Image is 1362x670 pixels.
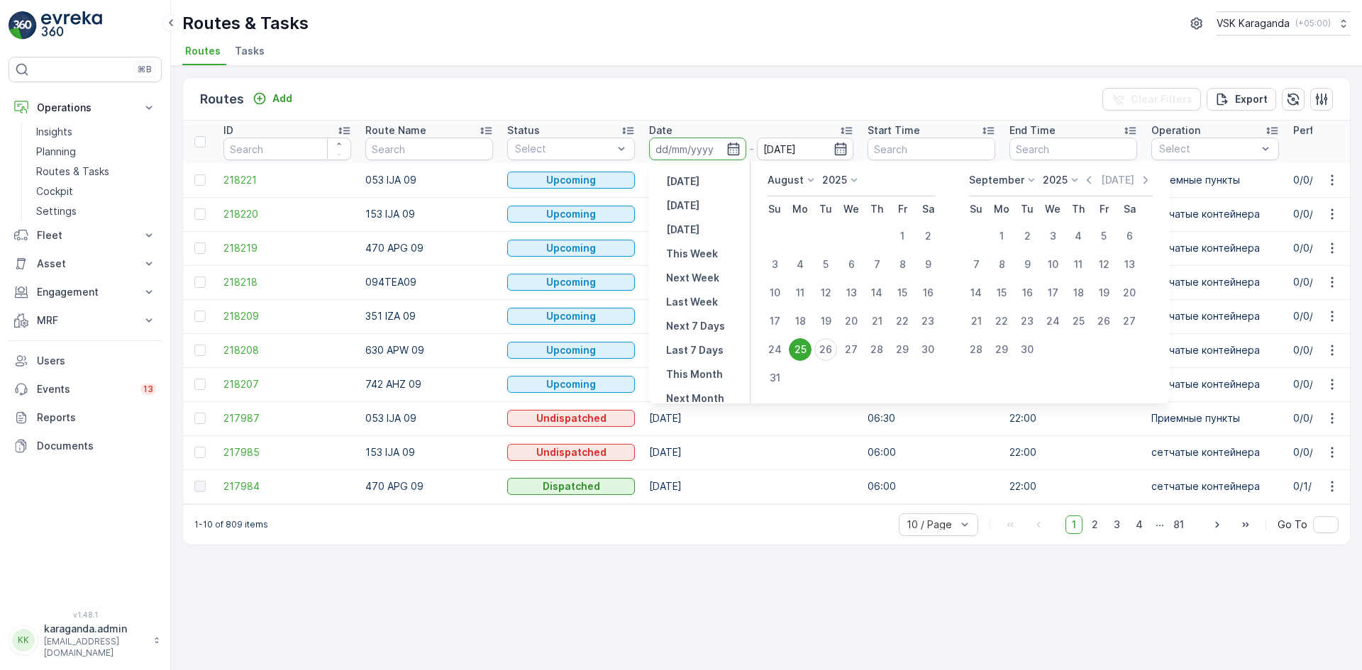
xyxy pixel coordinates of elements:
div: Toggle Row Selected [194,208,206,220]
th: Friday [1091,196,1117,222]
a: Documents [9,432,162,460]
p: This Month [666,367,723,381]
td: [DATE] [642,469,860,503]
p: Status [507,123,540,138]
div: 19 [814,310,837,333]
td: 470 APG 09 [358,231,500,265]
span: 217984 [223,479,351,493]
span: 218221 [223,173,351,187]
p: Dispatched [543,479,600,493]
p: September [969,173,1024,187]
th: Sunday [762,196,787,222]
div: 28 [965,338,987,361]
p: Routes & Tasks [182,12,309,35]
span: 218219 [223,241,351,255]
button: Upcoming [507,308,635,325]
div: 26 [814,338,837,361]
div: 21 [965,310,987,333]
div: 31 [763,367,786,389]
div: 1 [891,225,914,247]
button: Upcoming [507,274,635,291]
div: 13 [840,281,863,304]
td: сетчатыe контейнера [1144,469,1286,503]
img: logo [9,11,37,40]
button: Next 7 Days [660,318,731,335]
button: Next Week [660,269,725,286]
td: 06:00 [860,435,1002,469]
p: Fleet [37,228,133,242]
p: Upcoming [546,343,596,357]
button: This Month [660,366,729,383]
div: Toggle Row Selected [194,174,206,186]
div: 11 [1067,253,1090,276]
div: 12 [814,281,837,304]
button: Next Month [660,390,730,407]
td: [DATE] [642,299,860,333]
button: Upcoming [507,342,635,359]
p: End Time [1009,123,1056,138]
td: сетчатыe контейнера [1144,265,1286,299]
td: [DATE] [642,401,860,435]
p: Clear Filters [1131,92,1192,106]
div: 7 [965,253,987,276]
div: 5 [1092,225,1115,247]
span: Tasks [235,44,265,58]
button: MRF [9,306,162,335]
th: Friday [890,196,915,222]
td: [DATE] [642,333,860,367]
p: [DATE] [1101,173,1134,187]
td: 351 IZA 09 [358,299,500,333]
p: ( +05:00 ) [1295,18,1331,29]
p: Events [37,382,132,396]
td: [DATE] [642,265,860,299]
div: 25 [1067,310,1090,333]
span: 3 [1107,515,1126,534]
td: [DATE] [642,435,860,469]
td: Приемные пункты [1144,163,1286,197]
p: karaganda.admin [44,622,146,636]
span: v 1.48.1 [9,610,162,619]
div: 17 [763,310,786,333]
div: 9 [917,253,939,276]
div: 4 [1067,225,1090,247]
span: 217987 [223,411,351,425]
td: [DATE] [642,163,860,197]
p: Routes & Tasks [36,164,109,179]
p: ... [1156,515,1164,534]
a: Reports [9,403,162,432]
a: 218207 [223,377,351,391]
input: Search [365,138,493,160]
button: Engagement [9,278,162,306]
td: 470 APG 09 [358,469,500,503]
a: 217985 [223,445,351,459]
div: 15 [891,281,914,304]
button: Upcoming [507,376,635,393]
div: Toggle Row Selected [194,447,206,458]
div: 13 [1118,253,1141,276]
div: 28 [865,338,888,361]
div: 10 [763,281,786,304]
th: Tuesday [813,196,838,222]
div: Toggle Row Selected [194,481,206,492]
img: logo_light-DOdMpM7g.png [41,11,102,40]
td: 053 IJA 09 [358,163,500,197]
td: сетчатыe контейнера [1144,435,1286,469]
p: 1-10 of 809 items [194,519,268,530]
p: Route Name [365,123,426,138]
a: 218209 [223,309,351,323]
input: dd/mm/yyyy [649,138,746,160]
th: Monday [989,196,1014,222]
div: 8 [990,253,1013,276]
div: 20 [1118,281,1141,304]
div: 19 [1092,281,1115,304]
button: Add [247,90,298,107]
td: сетчатыe контейнера [1144,367,1286,401]
button: This Week [660,245,724,262]
p: August [768,173,804,187]
th: Thursday [1065,196,1091,222]
td: 094TEA09 [358,265,500,299]
div: 21 [865,310,888,333]
td: 153 IJA 09 [358,435,500,469]
p: Routes [200,89,244,109]
p: Settings [36,204,77,218]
